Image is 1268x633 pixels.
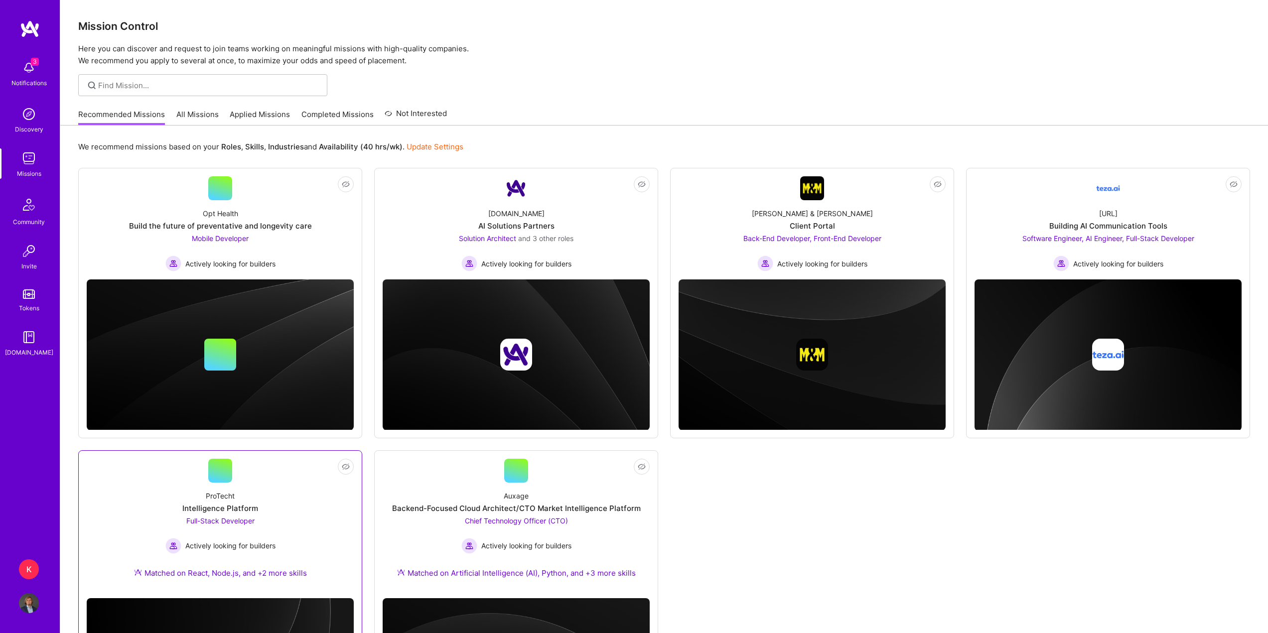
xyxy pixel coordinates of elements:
img: guide book [19,327,39,347]
i: icon EyeClosed [638,463,646,471]
img: cover [87,279,354,430]
img: User Avatar [19,593,39,613]
img: Company logo [500,339,532,371]
div: Backend-Focused Cloud Architect/CTO Market Intelligence Platform [392,503,641,513]
a: Company Logo[PERSON_NAME] & [PERSON_NAME]Client PortalBack-End Developer, Front-End Developer Act... [679,176,946,271]
img: Actively looking for builders [1053,255,1069,271]
img: Company Logo [504,176,528,200]
b: Skills [245,142,264,151]
a: User Avatar [16,593,41,613]
div: Auxage [504,491,529,501]
a: Company Logo[DOMAIN_NAME]AI Solutions PartnersSolution Architect and 3 other rolesActively lookin... [383,176,650,271]
span: Chief Technology Officer (CTO) [465,516,568,525]
b: Roles [221,142,241,151]
a: Update Settings [407,142,463,151]
input: Find Mission... [98,80,320,91]
span: Software Engineer, AI Engineer, Full-Stack Developer [1022,234,1194,243]
a: Completed Missions [301,109,374,126]
a: AuxageBackend-Focused Cloud Architect/CTO Market Intelligence PlatformChief Technology Officer (C... [383,459,650,590]
div: [URL] [1099,208,1118,219]
span: Full-Stack Developer [186,516,255,525]
i: icon EyeClosed [342,463,350,471]
a: ProTechtIntelligence PlatformFull-Stack Developer Actively looking for buildersActively looking f... [87,459,354,590]
div: Missions [17,168,41,179]
div: Client Portal [790,221,835,231]
p: Here you can discover and request to join teams working on meaningful missions with high-quality ... [78,43,1250,67]
span: Back-End Developer, Front-End Developer [743,234,881,243]
div: Community [13,217,45,227]
span: Actively looking for builders [777,258,867,269]
p: We recommend missions based on your , , and . [78,141,463,152]
span: Actively looking for builders [185,258,276,269]
span: Mobile Developer [192,234,249,243]
a: Company Logo[URL]Building AI Communication ToolsSoftware Engineer, AI Engineer, Full-Stack Develo... [975,176,1242,271]
div: [DOMAIN_NAME] [488,208,545,219]
i: icon EyeClosed [342,180,350,188]
i: icon EyeClosed [934,180,942,188]
img: logo [20,20,40,38]
div: [DOMAIN_NAME] [5,347,53,358]
div: ProTecht [206,491,235,501]
img: Actively looking for builders [165,255,181,271]
img: discovery [19,104,39,124]
a: All Missions [176,109,219,126]
span: Actively looking for builders [481,258,571,269]
a: Recommended Missions [78,109,165,126]
img: Company logo [1092,339,1124,371]
span: and 3 other roles [518,234,573,243]
div: Matched on React, Node.js, and +2 more skills [134,568,307,578]
span: Actively looking for builders [1073,258,1163,269]
div: Notifications [11,78,47,88]
img: teamwork [19,148,39,168]
div: Invite [21,261,37,271]
img: tokens [23,289,35,299]
div: Build the future of preventative and longevity care [129,221,312,231]
b: Availability (40 hrs/wk) [319,142,403,151]
img: bell [19,58,39,78]
i: icon EyeClosed [638,180,646,188]
div: AI Solutions Partners [478,221,555,231]
img: cover [383,279,650,430]
i: icon SearchGrey [86,80,98,91]
img: Actively looking for builders [461,255,477,271]
img: Actively looking for builders [757,255,773,271]
div: Tokens [19,303,39,313]
a: Opt HealthBuild the future of preventative and longevity careMobile Developer Actively looking fo... [87,176,354,271]
h3: Mission Control [78,20,1250,32]
img: Company logo [796,339,828,371]
img: cover [975,279,1242,431]
span: Actively looking for builders [185,540,276,551]
span: Solution Architect [459,234,516,243]
div: Discovery [15,124,43,134]
div: K [19,559,39,579]
a: Not Interested [385,108,447,126]
span: 3 [31,58,39,66]
a: K [16,559,41,579]
div: Opt Health [203,208,238,219]
div: [PERSON_NAME] & [PERSON_NAME] [752,208,873,219]
div: Intelligence Platform [182,503,258,513]
span: Actively looking for builders [481,540,571,551]
img: Actively looking for builders [165,538,181,554]
i: icon EyeClosed [1230,180,1238,188]
img: Invite [19,241,39,261]
img: Ateam Purple Icon [134,568,142,576]
div: Matched on Artificial Intelligence (AI), Python, and +3 more skills [397,568,636,578]
div: Building AI Communication Tools [1049,221,1167,231]
img: Ateam Purple Icon [397,568,405,576]
a: Applied Missions [230,109,290,126]
img: Community [17,193,41,217]
img: Company Logo [1096,176,1120,200]
img: Actively looking for builders [461,538,477,554]
img: Company Logo [800,176,824,200]
b: Industries [268,142,304,151]
img: cover [679,279,946,430]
